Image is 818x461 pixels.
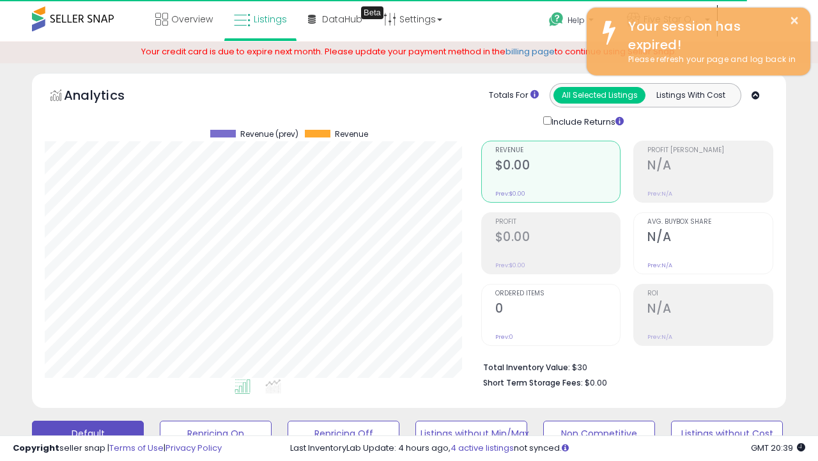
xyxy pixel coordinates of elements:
div: Last InventoryLab Update: 4 hours ago, not synced. [290,442,805,455]
div: Tooltip anchor [361,6,383,19]
h2: N/A [647,230,773,247]
h2: 0 [495,301,621,318]
button: Repricing On [160,421,272,446]
small: Prev: N/A [647,333,672,341]
a: Privacy Policy [166,442,222,454]
small: Prev: N/A [647,190,672,198]
span: Profit [PERSON_NAME] [647,147,773,154]
h2: N/A [647,158,773,175]
span: DataHub [322,13,362,26]
button: Listings without Cost [671,421,783,446]
button: Default [32,421,144,446]
strong: Copyright [13,442,59,454]
button: All Selected Listings [553,87,645,104]
button: Non Competitive [543,421,655,446]
button: Listings without Min/Max [415,421,527,446]
span: Your credit card is due to expire next month. Please update your payment method in the to continu... [141,45,677,58]
span: Help [567,15,585,26]
button: × [789,13,799,29]
h2: $0.00 [495,158,621,175]
h2: $0.00 [495,230,621,247]
span: Ordered Items [495,290,621,297]
small: Prev: 0 [495,333,513,341]
span: Revenue (prev) [240,130,298,139]
button: Repricing Off [288,421,399,446]
small: Prev: $0.00 [495,190,525,198]
b: Total Inventory Value: [483,362,570,373]
div: seller snap | | [13,442,222,455]
span: Avg. Buybox Share [647,219,773,226]
span: ROI [647,290,773,297]
li: $30 [483,359,764,374]
span: Revenue [335,130,368,139]
small: Prev: N/A [647,262,672,269]
a: Help [539,2,615,42]
a: 4 active listings [451,442,514,454]
span: Revenue [495,147,621,154]
h2: N/A [647,301,773,318]
b: Short Term Storage Fees: [483,377,583,388]
span: $0.00 [585,377,607,389]
div: Totals For [489,90,539,102]
span: Profit [495,219,621,226]
small: Prev: $0.00 [495,262,525,269]
a: Terms of Use [109,442,164,454]
h5: Analytics [64,86,150,107]
a: billing page [505,45,555,58]
span: 2025-09-11 20:39 GMT [751,442,805,454]
i: Get Help [548,12,564,27]
div: Your session has expired! [619,17,801,54]
span: Listings [254,13,287,26]
div: Include Returns [534,114,639,129]
button: Listings With Cost [645,87,737,104]
span: Overview [171,13,213,26]
div: Please refresh your page and log back in [619,54,801,66]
